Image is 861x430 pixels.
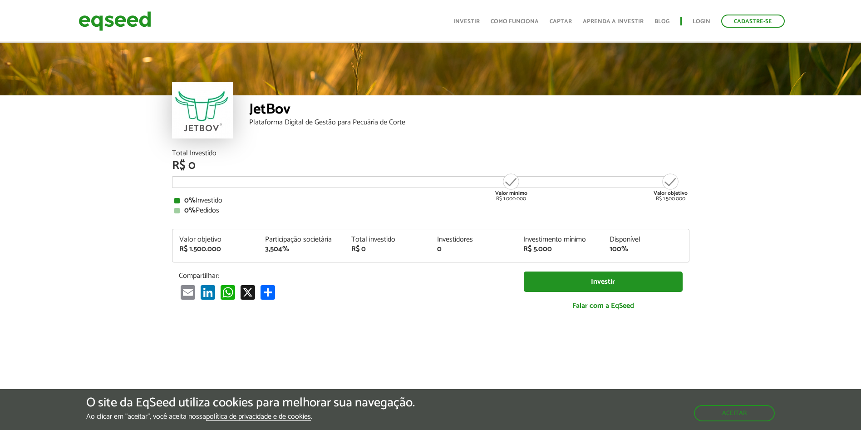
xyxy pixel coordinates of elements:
div: Plataforma Digital de Gestão para Pecuária de Corte [249,119,689,126]
div: Participação societária [265,236,338,243]
a: Captar [550,19,572,25]
strong: 0% [184,194,196,207]
div: 100% [610,246,682,253]
a: Cadastre-se [721,15,785,28]
div: Total Investido [172,150,689,157]
a: Aprenda a investir [583,19,644,25]
div: JetBov [249,102,689,119]
a: WhatsApp [219,285,237,300]
img: EqSeed [79,9,151,33]
div: R$ 1.000.000 [494,173,528,202]
p: Compartilhar: [179,272,510,280]
strong: Valor mínimo [495,189,527,198]
div: Disponível [610,236,682,243]
div: Investidores [437,236,510,243]
strong: Valor objetivo [654,189,688,198]
div: Investido [174,197,687,204]
a: LinkedIn [199,285,217,300]
a: Compartilhar [259,285,277,300]
div: Valor objetivo [179,236,252,243]
a: Login [693,19,710,25]
a: Blog [654,19,669,25]
div: R$ 0 [172,160,689,172]
a: Falar com a EqSeed [524,297,683,315]
div: R$ 5.000 [523,246,596,253]
div: Investimento mínimo [523,236,596,243]
div: 0 [437,246,510,253]
h5: O site da EqSeed utiliza cookies para melhorar sua navegação. [86,396,415,410]
button: Aceitar [694,405,775,421]
div: 3,504% [265,246,338,253]
div: R$ 1.500.000 [654,173,688,202]
div: Total investido [351,236,424,243]
a: Investir [524,272,683,292]
a: X [239,285,257,300]
a: Investir [453,19,480,25]
a: Email [179,285,197,300]
div: Pedidos [174,207,687,214]
p: Ao clicar em "aceitar", você aceita nossa . [86,412,415,421]
a: política de privacidade e de cookies [206,413,311,421]
strong: 0% [184,204,196,217]
div: R$ 1.500.000 [179,246,252,253]
a: Como funciona [491,19,539,25]
div: R$ 0 [351,246,424,253]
